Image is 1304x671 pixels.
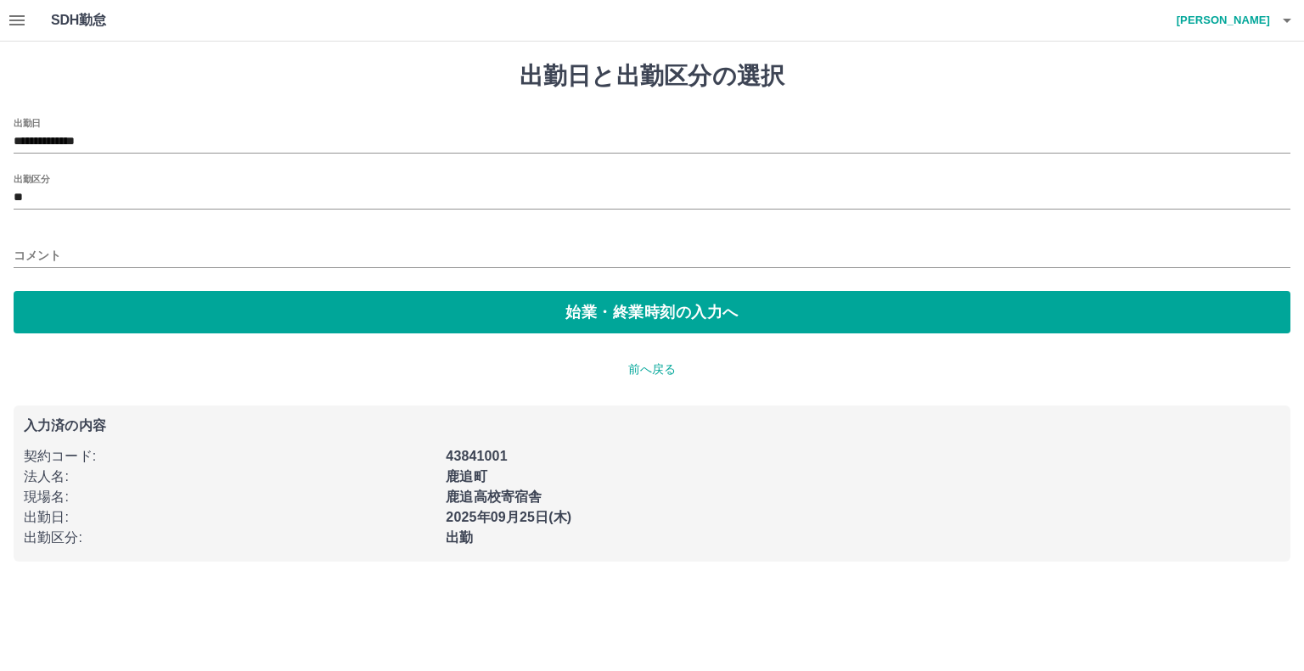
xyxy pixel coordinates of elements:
[24,467,436,487] p: 法人名 :
[446,449,507,463] b: 43841001
[446,530,473,545] b: 出勤
[14,291,1290,333] button: 始業・終業時刻の入力へ
[14,361,1290,378] p: 前へ戻る
[24,487,436,507] p: 現場名 :
[14,116,41,129] label: 出勤日
[24,528,436,548] p: 出勤区分 :
[14,62,1290,91] h1: 出勤日と出勤区分の選択
[446,489,542,504] b: 鹿追高校寄宿舎
[14,172,49,185] label: 出勤区分
[446,469,486,484] b: 鹿追町
[24,419,1280,433] p: 入力済の内容
[24,446,436,467] p: 契約コード :
[446,510,571,524] b: 2025年09月25日(木)
[24,507,436,528] p: 出勤日 :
